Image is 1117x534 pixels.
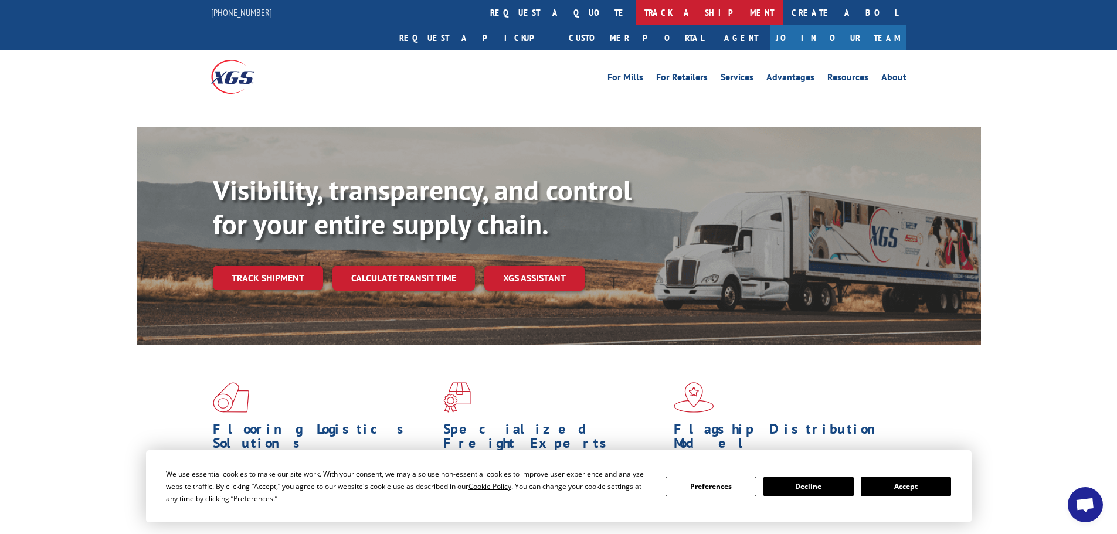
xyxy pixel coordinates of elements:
span: Cookie Policy [468,481,511,491]
div: We use essential cookies to make our site work. With your consent, we may also use non-essential ... [166,468,651,505]
a: For Mills [607,73,643,86]
a: Join Our Team [770,25,906,50]
a: For Retailers [656,73,708,86]
a: Advantages [766,73,814,86]
img: xgs-icon-total-supply-chain-intelligence-red [213,382,249,413]
button: Accept [861,477,951,496]
div: Open chat [1068,487,1103,522]
a: [PHONE_NUMBER] [211,6,272,18]
h1: Flooring Logistics Solutions [213,422,434,456]
a: XGS ASSISTANT [484,266,585,291]
div: Cookie Consent Prompt [146,450,972,522]
a: Services [721,73,753,86]
h1: Flagship Distribution Model [674,422,895,456]
button: Preferences [666,477,756,496]
b: Visibility, transparency, and control for your entire supply chain. [213,172,632,242]
a: About [881,73,906,86]
a: Customer Portal [560,25,712,50]
a: Request a pickup [391,25,560,50]
img: xgs-icon-focused-on-flooring-red [443,382,471,413]
a: Resources [827,73,868,86]
a: Track shipment [213,266,323,290]
img: xgs-icon-flagship-distribution-model-red [674,382,714,413]
button: Decline [763,477,854,496]
h1: Specialized Freight Experts [443,422,665,456]
a: Calculate transit time [332,266,475,291]
a: Agent [712,25,770,50]
span: Preferences [233,494,273,504]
